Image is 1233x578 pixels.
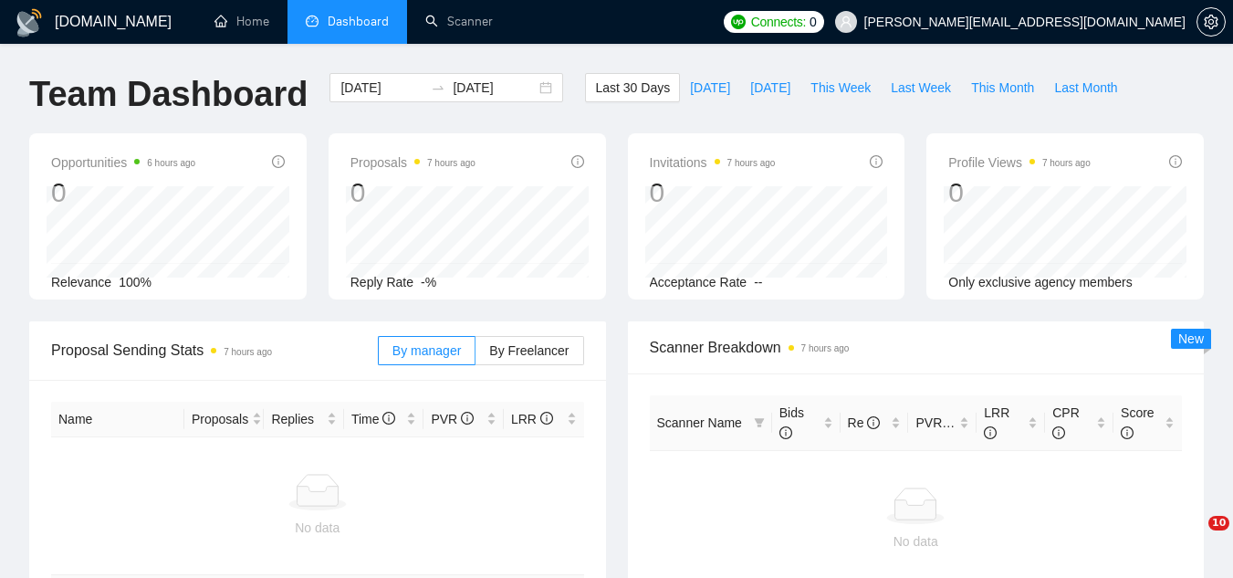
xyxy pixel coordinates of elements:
[801,343,850,353] time: 7 hours ago
[511,412,553,426] span: LRR
[272,155,285,168] span: info-circle
[867,416,880,429] span: info-circle
[351,412,395,426] span: Time
[750,78,790,98] span: [DATE]
[961,73,1044,102] button: This Month
[431,412,474,426] span: PVR
[382,412,395,425] span: info-circle
[1197,15,1225,29] span: setting
[727,158,776,168] time: 7 hours ago
[754,275,762,289] span: --
[740,73,800,102] button: [DATE]
[680,73,740,102] button: [DATE]
[350,175,475,210] div: 0
[585,73,680,102] button: Last 30 Days
[51,339,378,362] span: Proposal Sending Stats
[779,426,792,439] span: info-circle
[461,412,474,425] span: info-circle
[750,409,768,436] span: filter
[350,152,475,173] span: Proposals
[1052,426,1065,439] span: info-circle
[657,531,1176,552] div: No data
[264,402,344,437] th: Replies
[650,275,747,289] span: Acceptance Rate
[731,15,746,29] img: upwork-logo.png
[650,336,1183,359] span: Scanner Breakdown
[1044,73,1127,102] button: Last Month
[51,402,184,437] th: Name
[948,175,1091,210] div: 0
[650,175,776,210] div: 0
[340,78,423,98] input: Start date
[214,14,269,29] a: homeHome
[184,402,265,437] th: Proposals
[754,417,765,428] span: filter
[453,78,536,98] input: End date
[119,275,152,289] span: 100%
[489,343,569,358] span: By Freelancer
[881,73,961,102] button: Last Week
[1208,516,1229,531] span: 10
[948,275,1133,289] span: Only exclusive agency members
[657,415,742,430] span: Scanner Name
[147,158,195,168] time: 6 hours ago
[51,175,195,210] div: 0
[779,405,804,440] span: Bids
[870,155,883,168] span: info-circle
[425,14,493,29] a: searchScanner
[51,152,195,173] span: Opportunities
[848,415,881,430] span: Re
[1196,15,1226,29] a: setting
[690,78,730,98] span: [DATE]
[915,415,958,430] span: PVR
[595,78,670,98] span: Last 30 Days
[58,518,577,538] div: No data
[1052,405,1080,440] span: CPR
[431,80,445,95] span: to
[840,16,852,28] span: user
[51,275,111,289] span: Relevance
[650,152,776,173] span: Invitations
[800,73,881,102] button: This Week
[1121,426,1134,439] span: info-circle
[224,347,272,357] time: 7 hours ago
[350,275,413,289] span: Reply Rate
[1171,516,1215,560] iframe: Intercom live chat
[891,78,951,98] span: Last Week
[1121,405,1155,440] span: Score
[1042,158,1091,168] time: 7 hours ago
[810,12,817,32] span: 0
[948,152,1091,173] span: Profile Views
[421,275,436,289] span: -%
[984,426,997,439] span: info-circle
[971,78,1034,98] span: This Month
[427,158,475,168] time: 7 hours ago
[15,8,44,37] img: logo
[431,80,445,95] span: swap-right
[192,409,248,429] span: Proposals
[1196,7,1226,37] button: setting
[306,15,319,27] span: dashboard
[751,12,806,32] span: Connects:
[984,405,1009,440] span: LRR
[29,73,308,116] h1: Team Dashboard
[1169,155,1182,168] span: info-circle
[571,155,584,168] span: info-circle
[810,78,871,98] span: This Week
[1178,331,1204,346] span: New
[328,14,389,29] span: Dashboard
[1054,78,1117,98] span: Last Month
[540,412,553,425] span: info-circle
[271,409,323,429] span: Replies
[392,343,461,358] span: By manager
